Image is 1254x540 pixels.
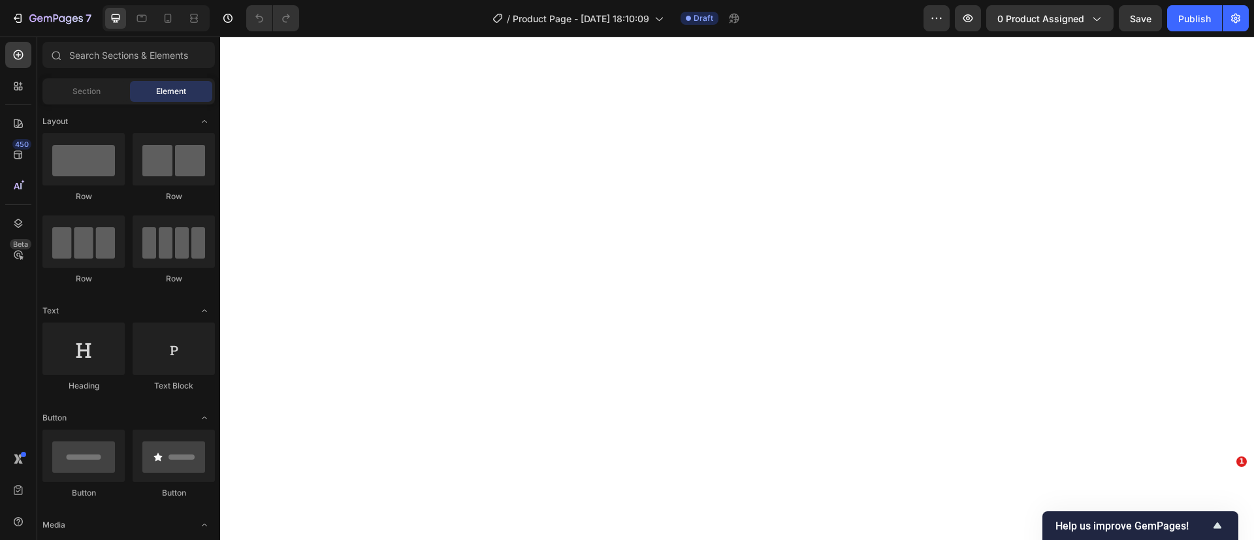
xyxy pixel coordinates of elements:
div: Row [133,191,215,202]
span: Toggle open [194,407,215,428]
button: Show survey - Help us improve GemPages! [1055,518,1225,533]
div: 450 [12,139,31,150]
iframe: Intercom live chat [1210,476,1241,507]
div: Row [133,273,215,285]
span: Help us improve GemPages! [1055,520,1210,532]
div: Text Block [133,380,215,392]
div: Row [42,191,125,202]
p: 7 [86,10,91,26]
span: Toggle open [194,300,215,321]
span: Save [1130,13,1151,24]
div: Row [42,273,125,285]
span: Product Page - [DATE] 18:10:09 [513,12,649,25]
div: Publish [1178,12,1211,25]
input: Search Sections & Elements [42,42,215,68]
span: Text [42,305,59,317]
span: Element [156,86,186,97]
span: Layout [42,116,68,127]
div: Button [133,487,215,499]
button: Publish [1167,5,1222,31]
span: Section [72,86,101,97]
span: 0 product assigned [997,12,1084,25]
div: Undo/Redo [246,5,299,31]
iframe: Design area [220,37,1254,540]
span: Draft [694,12,713,24]
button: 0 product assigned [986,5,1114,31]
button: 7 [5,5,97,31]
span: Media [42,519,65,531]
div: Beta [10,239,31,249]
div: Button [42,487,125,499]
span: Button [42,412,67,424]
div: Heading [42,380,125,392]
button: Save [1119,5,1162,31]
span: Toggle open [194,515,215,535]
span: Toggle open [194,111,215,132]
span: / [507,12,510,25]
span: 1 [1236,456,1247,467]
